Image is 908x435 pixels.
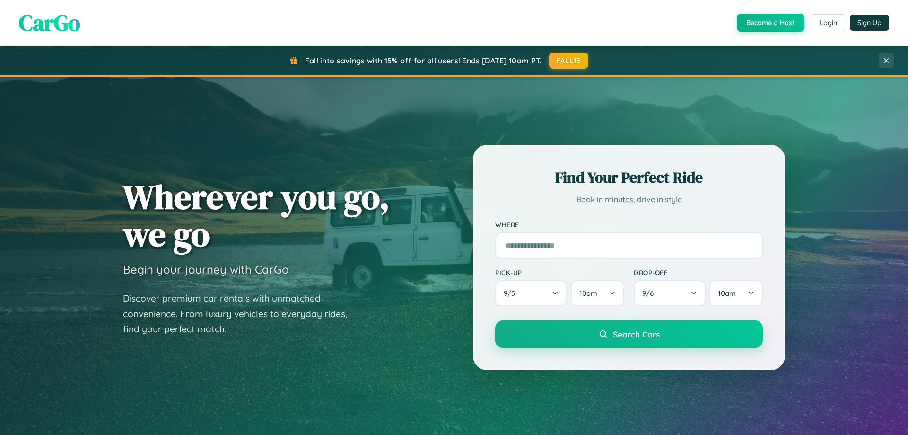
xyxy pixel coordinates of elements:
[549,53,589,69] button: FALL15
[718,289,736,298] span: 10am
[634,280,706,306] button: 9/6
[709,280,763,306] button: 10am
[305,56,542,65] span: Fall into savings with 15% off for all users! Ends [DATE] 10am PT.
[495,221,763,229] label: Where
[634,268,763,276] label: Drop-off
[850,15,889,31] button: Sign Up
[123,291,359,337] p: Discover premium car rentals with unmatched convenience. From luxury vehicles to everyday rides, ...
[737,14,804,32] button: Become a Host
[123,178,390,253] h1: Wherever you go, we go
[495,167,763,188] h2: Find Your Perfect Ride
[579,289,597,298] span: 10am
[495,320,763,348] button: Search Cars
[495,268,624,276] label: Pick-up
[495,193,763,206] p: Book in minutes, drive in style
[19,7,80,38] span: CarGo
[613,329,660,339] span: Search Cars
[642,289,658,298] span: 9 / 6
[495,280,567,306] button: 9/5
[812,14,845,31] button: Login
[571,280,624,306] button: 10am
[504,289,520,298] span: 9 / 5
[123,262,289,276] h3: Begin your journey with CarGo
